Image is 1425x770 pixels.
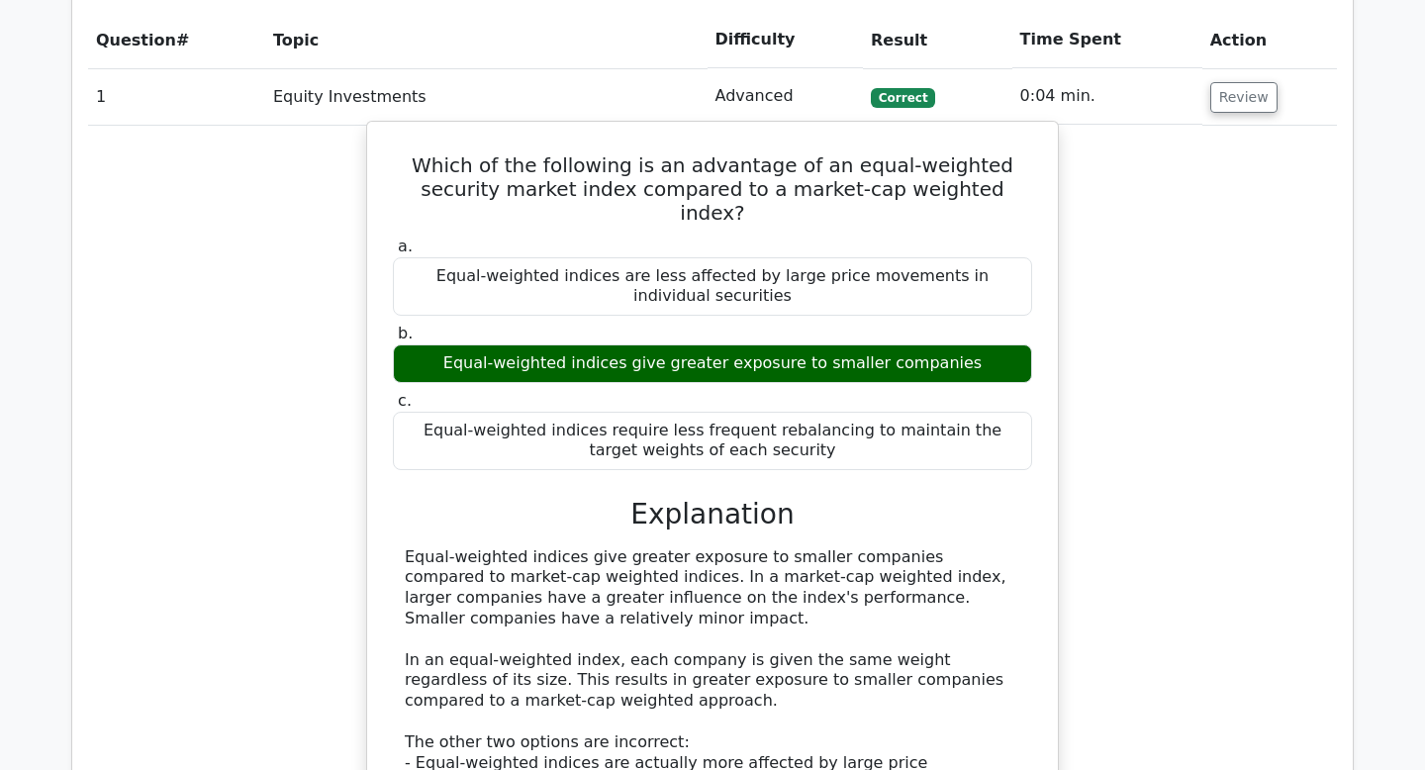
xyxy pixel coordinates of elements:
[398,237,413,255] span: a.
[88,12,265,68] th: #
[88,68,265,125] td: 1
[1210,82,1278,113] button: Review
[871,88,935,108] span: Correct
[393,412,1032,471] div: Equal-weighted indices require less frequent rebalancing to maintain the target weights of each s...
[265,12,708,68] th: Topic
[1202,12,1337,68] th: Action
[391,153,1034,225] h5: Which of the following is an advantage of an equal-weighted security market index compared to a m...
[265,68,708,125] td: Equity Investments
[393,257,1032,317] div: Equal-weighted indices are less affected by large price movements in individual securities
[1012,68,1202,125] td: 0:04 min.
[96,31,176,49] span: Question
[398,324,413,342] span: b.
[398,391,412,410] span: c.
[708,12,863,68] th: Difficulty
[405,498,1020,531] h3: Explanation
[863,12,1012,68] th: Result
[1012,12,1202,68] th: Time Spent
[708,68,863,125] td: Advanced
[393,344,1032,383] div: Equal-weighted indices give greater exposure to smaller companies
